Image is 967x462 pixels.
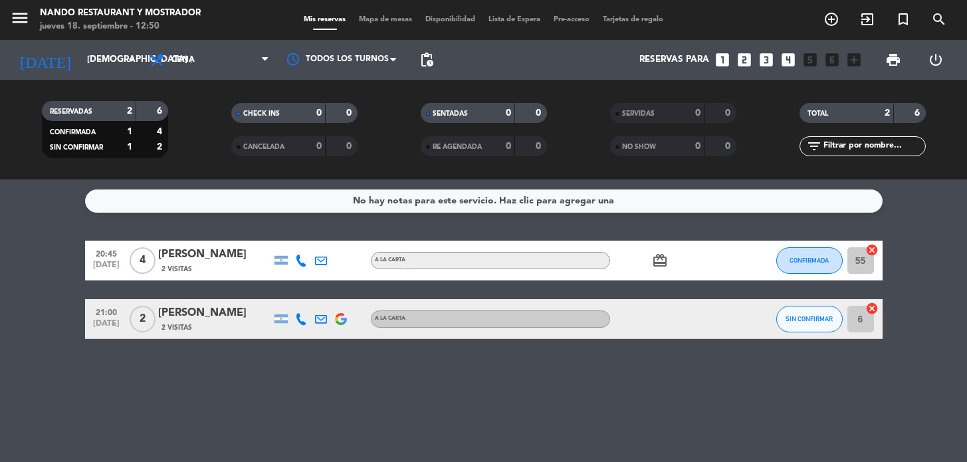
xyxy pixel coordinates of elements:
strong: 6 [914,108,922,118]
i: looks_one [714,51,731,68]
span: A LA CARTA [375,257,405,263]
span: NO SHOW [622,144,656,150]
i: power_settings_new [928,52,944,68]
span: Lista de Espera [482,16,547,23]
strong: 0 [316,142,322,151]
i: add_circle_outline [823,11,839,27]
span: SIN CONFIRMAR [786,315,833,322]
span: RE AGENDADA [433,144,482,150]
span: 2 [130,306,156,332]
span: Cena [171,55,195,64]
span: TOTAL [807,110,828,117]
i: search [931,11,947,27]
span: CANCELADA [243,144,284,150]
img: google-logo.png [335,313,347,325]
span: SIN CONFIRMAR [50,144,103,151]
strong: 2 [127,106,132,116]
span: Tarjetas de regalo [596,16,670,23]
i: card_giftcard [652,253,668,269]
div: jueves 18. septiembre - 12:50 [40,20,201,33]
span: pending_actions [419,52,435,68]
button: SIN CONFIRMAR [776,306,843,332]
span: 21:00 [90,304,123,319]
i: looks_3 [758,51,775,68]
i: looks_two [736,51,753,68]
span: SENTADAS [433,110,468,117]
strong: 0 [725,142,733,151]
i: looks_6 [823,51,841,68]
span: 2 Visitas [161,264,192,275]
i: exit_to_app [859,11,875,27]
strong: 0 [346,108,354,118]
i: looks_4 [780,51,797,68]
strong: 2 [885,108,890,118]
span: 2 Visitas [161,322,192,333]
strong: 0 [536,108,544,118]
div: LOG OUT [914,40,957,80]
input: Filtrar por nombre... [822,139,925,154]
span: Pre-acceso [547,16,596,23]
strong: 0 [506,108,511,118]
strong: 6 [157,106,165,116]
i: filter_list [806,138,822,154]
span: SERVIDAS [622,110,655,117]
span: 4 [130,247,156,274]
button: menu [10,8,30,33]
strong: 0 [346,142,354,151]
span: print [885,52,901,68]
span: CONFIRMADA [50,129,96,136]
i: add_box [845,51,863,68]
div: No hay notas para este servicio. Haz clic para agregar una [353,193,614,209]
i: arrow_drop_down [124,52,140,68]
span: CHECK INS [243,110,280,117]
div: [PERSON_NAME] [158,246,271,263]
span: Mapa de mesas [352,16,419,23]
span: Disponibilidad [419,16,482,23]
strong: 2 [157,142,165,152]
span: 20:45 [90,245,123,261]
i: looks_5 [802,51,819,68]
button: CONFIRMADA [776,247,843,274]
i: cancel [865,243,879,257]
i: menu [10,8,30,28]
strong: 0 [695,142,700,151]
strong: 1 [127,142,132,152]
i: [DATE] [10,45,80,74]
strong: 0 [506,142,511,151]
span: [DATE] [90,261,123,276]
strong: 4 [157,127,165,136]
i: cancel [865,302,879,315]
strong: 0 [725,108,733,118]
span: RESERVADAS [50,108,92,115]
strong: 0 [316,108,322,118]
div: Nando Restaurant y Mostrador [40,7,201,20]
strong: 1 [127,127,132,136]
span: A LA CARTA [375,316,405,321]
span: CONFIRMADA [790,257,829,264]
i: turned_in_not [895,11,911,27]
strong: 0 [695,108,700,118]
div: [PERSON_NAME] [158,304,271,322]
span: Reservas para [639,55,709,65]
strong: 0 [536,142,544,151]
span: [DATE] [90,319,123,334]
span: Mis reservas [297,16,352,23]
